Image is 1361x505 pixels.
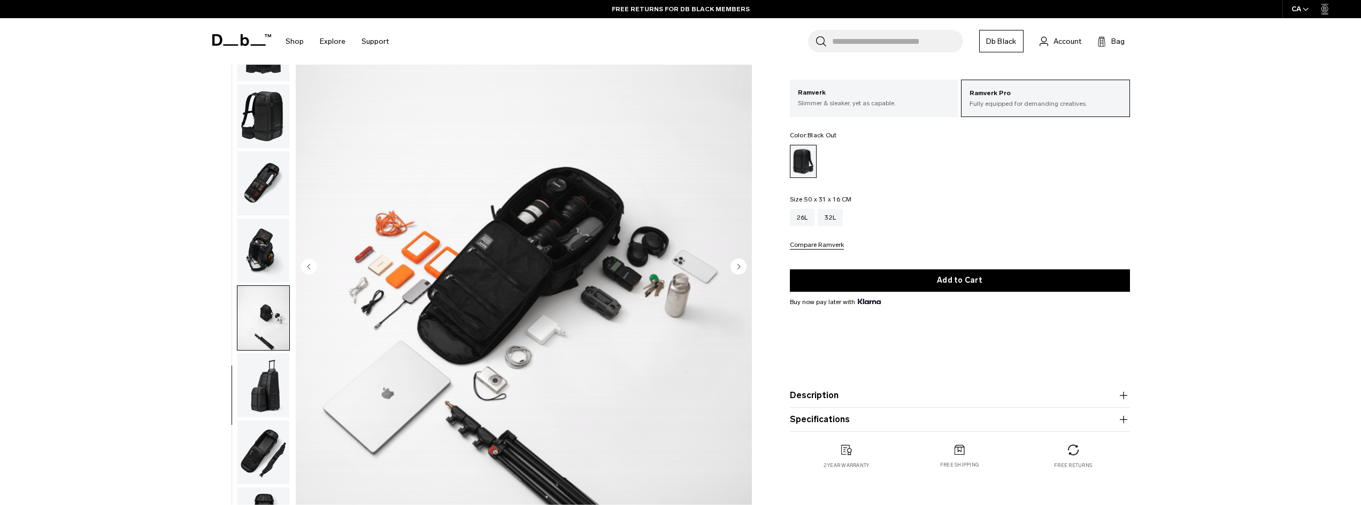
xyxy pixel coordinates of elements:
a: FREE RETURNS FOR DB BLACK MEMBERS [612,4,750,14]
button: Ramverk_pro_bacpack_26L_black_out_2024_7.png [237,420,290,485]
button: Ramverk_pro_bacpack_26L_black_out_2024_3.png [237,151,290,216]
button: GIF_Camera_Insert_UHD-ezgif.com-crop.gif [237,285,290,351]
a: Explore [320,22,345,60]
p: Ramverk Pro [970,88,1121,99]
a: Support [362,22,389,60]
span: Buy now pay later with [790,297,881,307]
legend: Color: [790,132,837,138]
button: Ramverk_pro_bacpack_26L_black_out_2024_5.png [237,353,290,418]
p: Free returns [1054,462,1092,469]
nav: Main Navigation [278,18,397,65]
img: Ramverk_pro_bacpack_26L_black_out_2024_7.png [237,421,289,485]
span: Bag [1111,36,1125,47]
button: Add to Cart [790,269,1130,292]
button: Description [790,389,1130,402]
button: Previous slide [301,258,317,276]
p: Slimmer & sleaker, yet as capable. [798,98,951,108]
button: Bag [1097,35,1125,48]
img: Ramverk_pro_bacpack_26L_black_out_2024_5.png [237,353,289,417]
span: Black Out [808,131,836,139]
a: 32L [818,209,843,226]
button: Next slide [731,258,747,276]
p: Free shipping [940,461,979,469]
span: Account [1054,36,1081,47]
button: Compare Ramverk [790,242,844,250]
img: {"height" => 20, "alt" => "Klarna"} [858,299,881,304]
a: 26L [790,209,815,226]
a: Black Out [790,145,817,178]
a: Db Black [979,30,1024,52]
p: Fully equipped for demanding creatives. [970,99,1121,108]
img: GIF_Camera_Insert_UHD-ezgif.com-crop.gif [237,286,289,350]
button: Specifications [790,413,1130,426]
a: Ramverk Slimmer & sleaker, yet as capable. [790,80,959,116]
legend: Size: [790,196,852,203]
p: 2 year warranty [824,462,870,469]
button: Ramverk_pro_bacpack_26L_black_out_2024_4.png [237,218,290,283]
a: Account [1040,35,1081,48]
button: Ramverk_pro_bacpack_26L_black_out_2024_8.png [237,84,290,149]
img: Ramverk_pro_bacpack_26L_black_out_2024_8.png [237,84,289,149]
span: 50 x 31 x 16 CM [804,196,852,203]
img: Ramverk_pro_bacpack_26L_black_out_2024_3.png [237,151,289,215]
a: Shop [286,22,304,60]
p: Ramverk [798,88,951,98]
img: Ramverk_pro_bacpack_26L_black_out_2024_4.png [237,219,289,283]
